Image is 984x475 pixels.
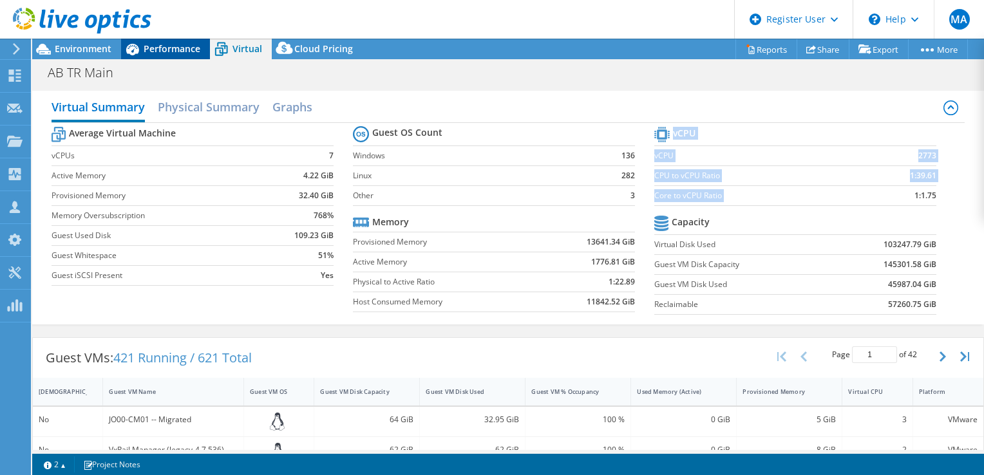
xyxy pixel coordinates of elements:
[39,413,97,427] div: No
[888,278,936,291] b: 45987.04 GiB
[637,387,715,396] div: Used Memory (Active)
[42,66,133,80] h1: AB TR Main
[109,413,238,427] div: JO00-CM01 -- Migrated
[848,413,906,427] div: 3
[743,387,820,396] div: Provisioned Memory
[654,189,862,202] label: Core to vCPU Ratio
[743,413,836,427] div: 5 GiB
[144,42,200,55] span: Performance
[372,216,409,228] b: Memory
[303,169,334,182] b: 4.22 GiB
[232,42,262,55] span: Virtual
[320,413,413,427] div: 64 GiB
[621,149,635,162] b: 136
[848,387,891,396] div: Virtual CPU
[654,298,833,311] label: Reclaimable
[33,338,265,378] div: Guest VMs:
[797,39,849,59] a: Share
[587,236,635,248] b: 13641.34 GiB
[908,349,917,360] span: 42
[654,149,862,162] label: vCPU
[299,189,334,202] b: 32.40 GiB
[39,443,97,457] div: No
[587,295,635,308] b: 11842.52 GiB
[919,413,978,427] div: VMware
[910,169,936,182] b: 1:39.61
[914,189,936,202] b: 1:1.75
[318,249,334,262] b: 51%
[919,443,978,457] div: VMware
[329,149,334,162] b: 7
[654,278,833,291] label: Guest VM Disk Used
[531,443,625,457] div: 100 %
[908,39,968,59] a: More
[637,443,730,457] div: 0 GiB
[743,443,836,457] div: 8 GiB
[353,149,598,162] label: Windows
[320,387,398,396] div: Guest VM Disk Capacity
[321,269,334,282] b: Yes
[353,169,598,182] label: Linux
[918,149,936,162] b: 2773
[949,9,970,30] span: MA
[69,127,176,140] b: Average Virtual Machine
[852,346,897,363] input: jump to page
[52,209,266,222] label: Memory Oversubscription
[919,387,962,396] div: Platform
[654,169,862,182] label: CPU to vCPU Ratio
[353,236,541,248] label: Provisioned Memory
[52,149,266,162] label: vCPUs
[39,387,81,396] div: [DEMOGRAPHIC_DATA]
[884,258,936,271] b: 145301.58 GiB
[673,127,695,140] b: vCPU
[294,229,334,242] b: 109.23 GiB
[52,269,266,282] label: Guest iSCSI Present
[630,189,635,202] b: 3
[637,413,730,427] div: 0 GiB
[426,443,519,457] div: 62 GiB
[272,94,312,120] h2: Graphs
[109,387,222,396] div: Guest VM Name
[55,42,111,55] span: Environment
[353,295,541,308] label: Host Consumed Memory
[654,258,833,271] label: Guest VM Disk Capacity
[314,209,334,222] b: 768%
[531,413,625,427] div: 100 %
[294,42,353,55] span: Cloud Pricing
[848,443,906,457] div: 2
[426,413,519,427] div: 32.95 GiB
[353,189,598,202] label: Other
[621,169,635,182] b: 282
[74,456,149,472] a: Project Notes
[531,387,609,396] div: Guest VM % Occupancy
[672,216,710,228] b: Capacity
[609,275,635,288] b: 1:22.89
[654,238,833,251] label: Virtual Disk Used
[35,456,75,472] a: 2
[250,387,292,396] div: Guest VM OS
[869,14,880,25] svg: \n
[353,256,541,268] label: Active Memory
[353,275,541,288] label: Physical to Active Ratio
[735,39,797,59] a: Reports
[884,238,936,251] b: 103247.79 GiB
[52,229,266,242] label: Guest Used Disk
[52,169,266,182] label: Active Memory
[888,298,936,311] b: 57260.75 GiB
[849,39,909,59] a: Export
[109,443,238,457] div: VxRail Manager (legacy-4.7.536)
[158,94,260,120] h2: Physical Summary
[832,346,917,363] span: Page of
[591,256,635,268] b: 1776.81 GiB
[52,189,266,202] label: Provisioned Memory
[320,443,413,457] div: 62 GiB
[372,126,442,139] b: Guest OS Count
[52,249,266,262] label: Guest Whitespace
[426,387,504,396] div: Guest VM Disk Used
[52,94,145,122] h2: Virtual Summary
[113,349,252,366] span: 421 Running / 621 Total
